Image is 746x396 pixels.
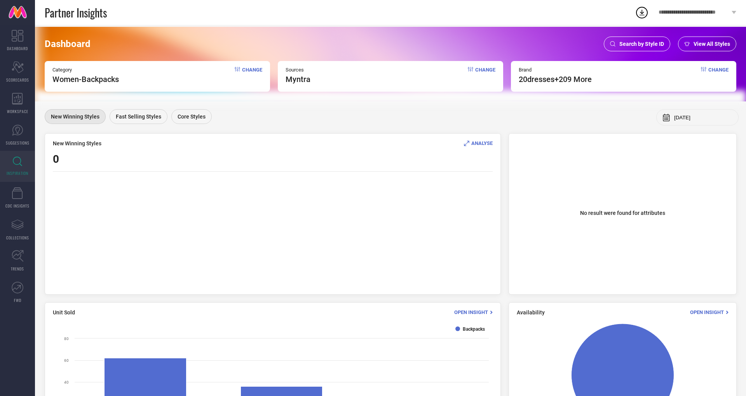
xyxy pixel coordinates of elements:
[7,45,28,51] span: DASHBOARD
[5,203,30,209] span: CDC INSIGHTS
[14,297,21,303] span: FWD
[51,113,99,120] span: New Winning Styles
[6,140,30,146] span: SUGGESTIONS
[475,67,495,84] span: Change
[471,140,493,146] span: ANALYSE
[116,113,161,120] span: Fast Selling Styles
[454,309,488,315] span: Open Insight
[52,75,119,84] span: Women-Backpacks
[286,67,310,73] span: Sources
[6,77,29,83] span: SCORECARDS
[517,309,545,316] span: Availability
[286,75,310,84] span: myntra
[619,41,664,47] span: Search by Style ID
[53,153,59,166] span: 0
[45,38,91,49] span: Dashboard
[464,140,493,147] div: Analyse
[519,75,592,84] span: 20dresses +209 More
[64,358,69,363] text: 60
[178,113,206,120] span: Core Styles
[690,309,724,315] span: Open Insight
[454,309,493,316] div: Open Insight
[519,67,592,73] span: Brand
[242,67,262,84] span: Change
[690,309,729,316] div: Open Insight
[53,140,101,147] span: New Winning Styles
[463,326,485,332] text: Backpacks
[45,5,107,21] span: Partner Insights
[694,41,730,47] span: View All Styles
[708,67,729,84] span: Change
[6,235,29,241] span: COLLECTIONS
[635,5,649,19] div: Open download list
[7,170,28,176] span: INSPIRATION
[674,115,732,120] input: Select month
[64,337,69,341] text: 80
[11,266,24,272] span: TRENDS
[53,309,75,316] span: Unit Sold
[7,108,28,114] span: WORKSPACE
[52,67,119,73] span: Category
[580,210,665,216] span: No result were found for attributes
[64,380,69,384] text: 40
